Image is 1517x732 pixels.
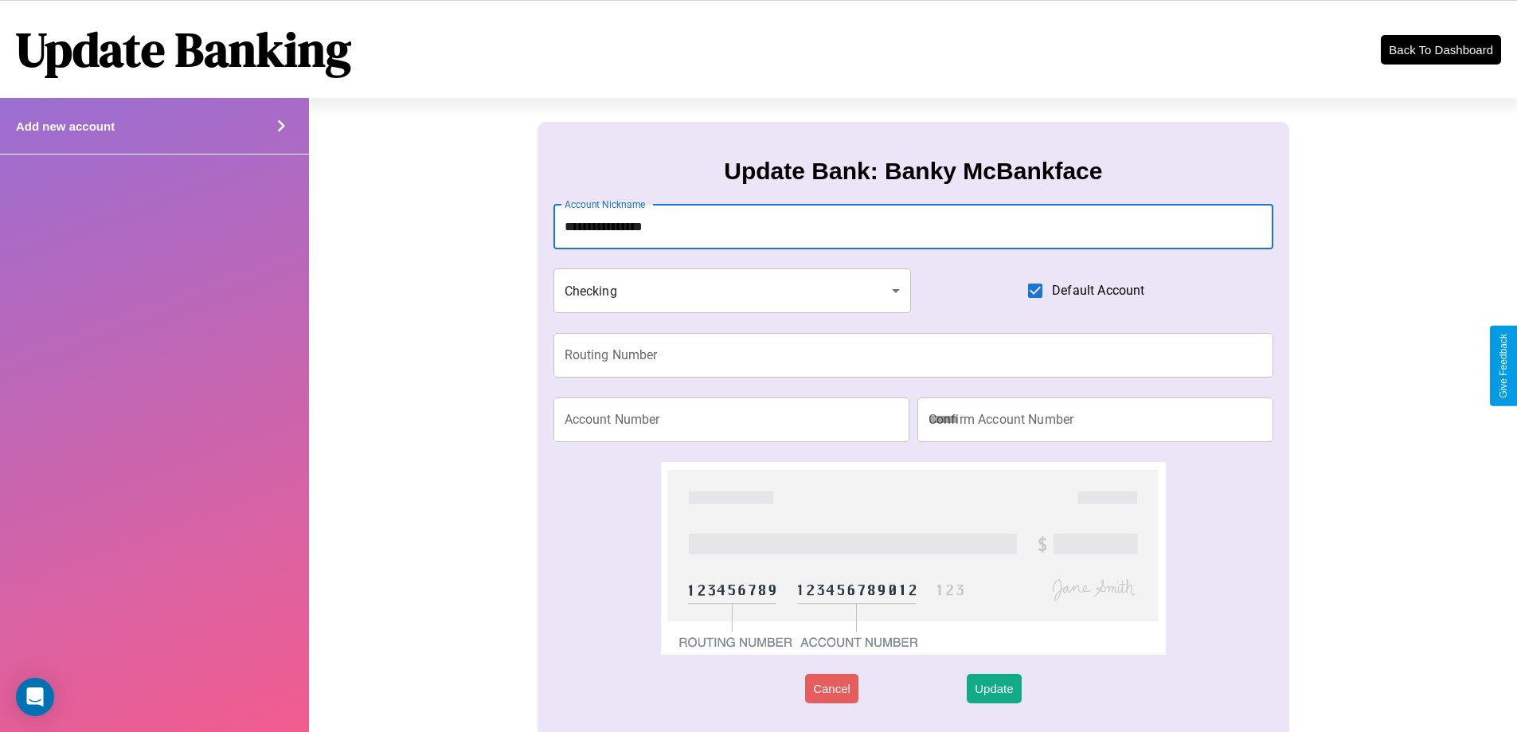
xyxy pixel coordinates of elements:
h1: Update Banking [16,17,351,82]
span: Default Account [1052,281,1144,300]
button: Back To Dashboard [1381,35,1501,65]
h4: Add new account [16,119,115,133]
div: Give Feedback [1498,334,1509,398]
label: Account Nickname [565,198,646,211]
h3: Update Bank: Banky McBankface [724,158,1102,185]
div: Open Intercom Messenger [16,678,54,716]
button: Cancel [805,674,858,703]
button: Update [967,674,1021,703]
img: check [661,462,1165,655]
div: Checking [553,268,912,313]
